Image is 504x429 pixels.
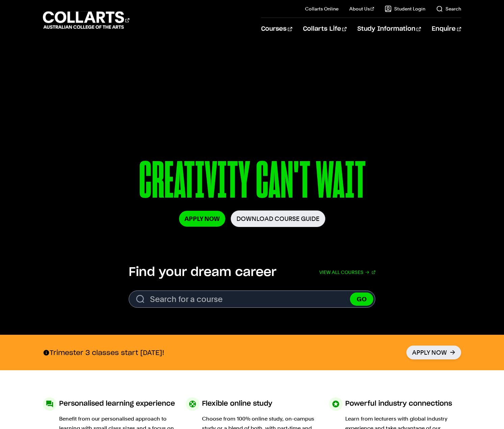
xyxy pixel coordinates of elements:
[349,5,374,12] a: About Us
[303,18,347,40] a: Collarts Life
[129,291,375,308] form: Search
[319,265,375,280] a: View all courses
[129,265,276,280] h2: Find your dream career
[350,293,373,306] button: GO
[385,5,425,12] a: Student Login
[231,210,325,227] a: Download Course Guide
[129,291,375,308] input: Search for a course
[432,18,461,40] a: Enquire
[305,5,338,12] a: Collarts Online
[59,397,175,410] h3: Personalised learning experience
[436,5,461,12] a: Search
[43,348,164,357] p: Trimester 3 classes start [DATE]!
[345,397,452,410] h3: Powerful industry connections
[357,18,421,40] a: Study Information
[406,346,461,359] a: Apply Now
[179,211,225,227] a: Apply Now
[202,397,272,410] h3: Flexible online study
[52,155,452,210] p: CREATIVITY CAN'T WAIT
[43,10,129,30] div: Go to homepage
[261,18,292,40] a: Courses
